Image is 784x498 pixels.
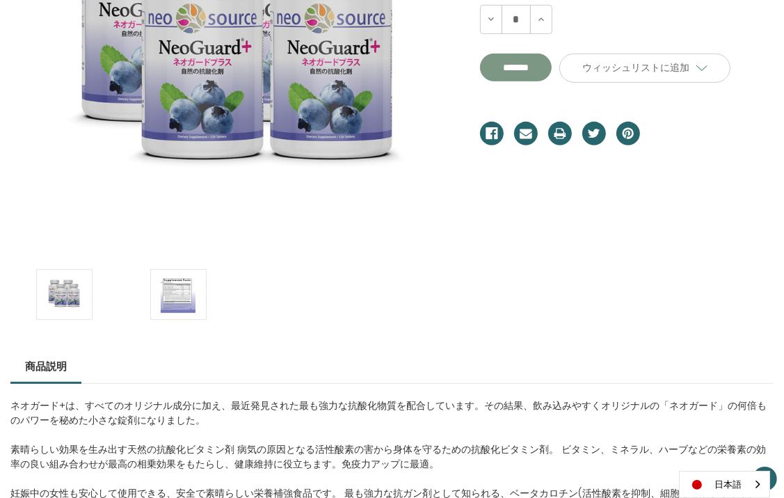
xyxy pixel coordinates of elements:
a: ウィッシュリストに追加 [559,54,730,83]
a: 日本語 [680,472,769,497]
span: ネオガード+は、すべてのオリジナル成分に加え、最近発見された最も強力な抗酸化物質を配合しています。その結果、飲み込みやすくオリジナルの「ネオガード」の何倍ものパワーを秘めた小さな錠剤になりました。 [10,399,767,427]
a: 商品説明 [10,351,81,382]
p: 素晴らしい効果を生み出す天然の抗酸化ビタミン剤 病気の原因となる活性酸素の害から身体を守るための抗酸化ビタミン剤。 ビタミン、ミネラル、ハーブなどの栄養素の効率の良い組み合わせが最高の相乗効果を... [10,442,774,472]
span: ウィッシュリストに追加 [582,61,689,74]
a: プリント [548,122,572,145]
div: Language [679,471,770,498]
img: ネオガードプラス - 4本セット [47,271,81,318]
img: ネオガードプラス - 4本セット [161,271,195,318]
aside: Language selected: 日本語 [679,471,770,498]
